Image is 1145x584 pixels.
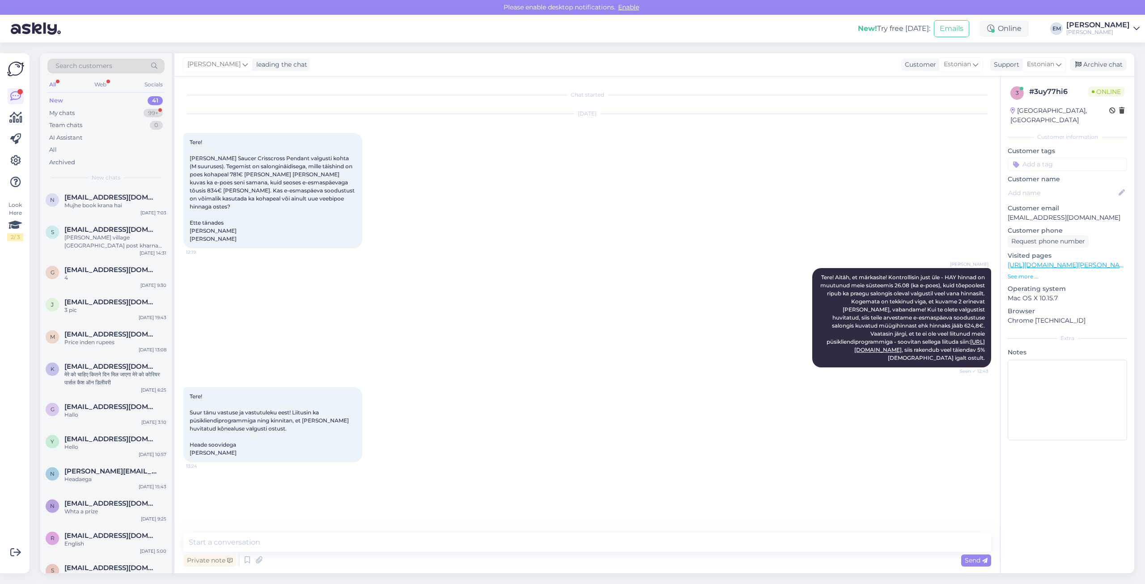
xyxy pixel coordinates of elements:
div: [DATE] 9:25 [141,516,166,522]
span: Online [1088,87,1124,97]
div: Hallo [64,411,166,419]
div: English [64,540,166,548]
span: Tere! [PERSON_NAME] Saucer Crisscross Pendant valgusti kohta (M suuruses). Tegemist on salonginäi... [190,139,356,242]
div: AI Assistant [49,133,82,142]
span: 12:19 [186,249,220,256]
div: Web [93,79,108,90]
span: kingstarbigboobs@gmail.com [64,362,157,371]
span: g [51,269,55,276]
p: [EMAIL_ADDRESS][DOMAIN_NAME] [1008,213,1127,222]
span: New chats [92,174,120,182]
p: Customer email [1008,204,1127,213]
p: Visited pages [1008,251,1127,260]
div: Support [990,60,1019,69]
div: [DATE] 9:30 [140,282,166,289]
div: leading the chat [253,60,307,69]
button: Emails [934,20,969,37]
div: [GEOGRAPHIC_DATA], [GEOGRAPHIC_DATA] [1010,106,1109,125]
p: Browser [1008,307,1127,316]
div: New [49,96,63,105]
span: Send [965,556,988,564]
p: Mac OS X 10.15.7 [1008,294,1127,303]
input: Add name [1008,188,1117,198]
div: [DATE] 7:03 [140,209,166,216]
span: Estonian [1027,60,1054,69]
span: nikhilfuse1234@gmail.com [64,499,157,507]
div: All [49,145,57,154]
div: Hello [64,443,166,451]
a: [PERSON_NAME][PERSON_NAME] [1066,21,1140,36]
div: Request phone number [1008,235,1089,247]
span: gurjarvishnu26382@gmail.com [64,403,157,411]
span: [PERSON_NAME] [950,261,988,268]
span: Enable [615,3,642,11]
span: m [50,333,55,340]
div: # 3uy77hi6 [1029,86,1088,97]
span: k [51,366,55,372]
div: 99+ [144,109,163,118]
div: Look Here [7,201,23,241]
div: My chats [49,109,75,118]
span: surajkumarsurajkumar42341@gmail.com [64,226,157,234]
div: [PERSON_NAME] [1066,21,1130,29]
p: Customer phone [1008,226,1127,235]
img: Askly Logo [7,60,24,77]
div: EM [1050,22,1063,35]
div: Online [980,21,1029,37]
input: Add a tag [1008,158,1127,171]
div: मेरे को चाहिए कितने दिन मिल जाएगा मेरे को कोरियर पार्सल कैश ऑन डिलीवरी [64,371,166,387]
a: [URL][DOMAIN_NAME][PERSON_NAME] [1008,261,1131,269]
span: n [50,196,55,203]
div: [DATE] [183,110,991,118]
div: [DATE] 6:25 [141,387,166,393]
span: s [51,567,54,574]
div: [DATE] 14:31 [140,250,166,256]
span: n [50,503,55,509]
span: n [50,470,55,477]
p: Customer name [1008,175,1127,184]
div: Customer [901,60,936,69]
span: j [51,301,54,308]
div: Private note [183,554,236,567]
p: Chrome [TECHNICAL_ID] [1008,316,1127,325]
div: Socials [143,79,165,90]
div: Archive chat [1070,59,1126,71]
span: ravikumar42335@gmail.com [64,532,157,540]
div: 2 / 3 [7,233,23,241]
div: Mujhe book krana hai [64,201,166,209]
div: [PERSON_NAME] village [GEOGRAPHIC_DATA] post kharna thana chandan distick banka me rahte hai [64,234,166,250]
div: Extra [1008,334,1127,342]
div: [DATE] 3:10 [141,419,166,426]
div: [DATE] 10:57 [139,451,166,458]
span: g [51,406,55,413]
span: nora.tamm@gag.ee [64,467,157,475]
div: Price inden rupees [64,338,166,346]
span: jaiswalbabua96@gmail.com [64,298,157,306]
span: nitishgupta0426@gmail.com [64,193,157,201]
div: All [47,79,58,90]
div: [DATE] 19:43 [139,314,166,321]
div: [DATE] 5:00 [140,548,166,554]
span: yadavs13615@gmail.com [64,435,157,443]
div: 3 pic [64,306,166,314]
span: gopalbharwadmer@gmil.com [64,266,157,274]
div: Customer information [1008,133,1127,141]
span: [PERSON_NAME] [187,60,241,69]
p: Customer tags [1008,146,1127,156]
p: See more ... [1008,273,1127,281]
div: 4 [64,274,166,282]
div: Archived [49,158,75,167]
span: Tere! Suur tänu vastuse ja vastutuleku eest! Liitusin ka püsikliendiprogrammiga ning kinnitan, et... [190,393,350,456]
div: Headaega [64,475,166,483]
div: Book kaise kare [64,572,166,580]
span: sm0911353@gmail.com [64,564,157,572]
div: [DATE] 13:08 [139,346,166,353]
span: 13:24 [186,463,220,469]
span: r [51,535,55,541]
div: [PERSON_NAME] [1066,29,1130,36]
div: 0 [150,121,163,130]
div: Team chats [49,121,82,130]
p: Notes [1008,348,1127,357]
b: New! [858,24,877,33]
div: 41 [148,96,163,105]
